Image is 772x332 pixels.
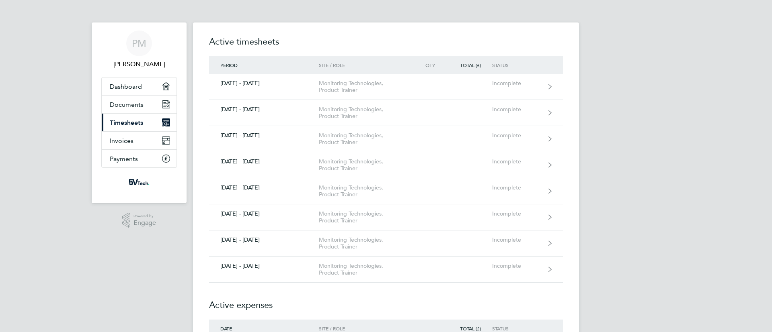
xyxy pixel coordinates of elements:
[102,77,177,95] a: Dashboard
[209,326,319,331] div: Date
[492,158,542,165] div: Incomplete
[492,263,542,269] div: Incomplete
[220,62,238,68] span: Period
[101,31,177,69] a: PM[PERSON_NAME]
[101,176,177,189] a: Go to home page
[319,80,411,94] div: Monitoring Technologies, Product Trainer
[446,326,492,331] div: Total (£)
[209,204,563,230] a: [DATE] - [DATE]Monitoring Technologies, Product TrainerIncomplete
[127,176,151,189] img: weare5values-logo-retina.png
[110,119,143,126] span: Timesheets
[110,137,133,145] span: Invoices
[110,83,142,90] span: Dashboard
[101,59,177,69] span: Paul Mallard
[209,152,563,178] a: [DATE] - [DATE]Monitoring Technologies, Product TrainerIncomplete
[110,155,138,163] span: Payments
[209,230,563,257] a: [DATE] - [DATE]Monitoring Technologies, Product TrainerIncomplete
[209,132,319,139] div: [DATE] - [DATE]
[209,158,319,165] div: [DATE] - [DATE]
[492,236,542,243] div: Incomplete
[209,257,563,283] a: [DATE] - [DATE]Monitoring Technologies, Product TrainerIncomplete
[319,106,411,120] div: Monitoring Technologies, Product Trainer
[110,101,144,108] span: Documents
[132,38,146,49] span: PM
[319,132,411,146] div: Monitoring Technologies, Product Trainer
[319,158,411,172] div: Monitoring Technologies, Product Trainer
[209,100,563,126] a: [DATE] - [DATE]Monitoring Technologies, Product TrainerIncomplete
[319,236,411,250] div: Monitoring Technologies, Product Trainer
[209,184,319,191] div: [DATE] - [DATE]
[319,184,411,198] div: Monitoring Technologies, Product Trainer
[209,236,319,243] div: [DATE] - [DATE]
[102,96,177,113] a: Documents
[122,213,156,228] a: Powered byEngage
[209,263,319,269] div: [DATE] - [DATE]
[209,106,319,113] div: [DATE] - [DATE]
[492,132,542,139] div: Incomplete
[102,150,177,167] a: Payments
[446,62,492,68] div: Total (£)
[492,62,542,68] div: Status
[319,263,411,276] div: Monitoring Technologies, Product Trainer
[319,62,411,68] div: Site / Role
[492,326,542,331] div: Status
[209,210,319,217] div: [DATE] - [DATE]
[209,283,563,320] h2: Active expenses
[133,213,156,220] span: Powered by
[319,326,411,331] div: Site / Role
[133,220,156,226] span: Engage
[411,62,446,68] div: Qty
[102,114,177,131] a: Timesheets
[209,80,319,87] div: [DATE] - [DATE]
[492,106,542,113] div: Incomplete
[209,126,563,152] a: [DATE] - [DATE]Monitoring Technologies, Product TrainerIncomplete
[209,35,563,56] h2: Active timesheets
[492,184,542,191] div: Incomplete
[209,178,563,204] a: [DATE] - [DATE]Monitoring Technologies, Product TrainerIncomplete
[209,74,563,100] a: [DATE] - [DATE]Monitoring Technologies, Product TrainerIncomplete
[92,22,187,203] nav: Main navigation
[102,132,177,149] a: Invoices
[492,80,542,87] div: Incomplete
[492,210,542,217] div: Incomplete
[319,210,411,224] div: Monitoring Technologies, Product Trainer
